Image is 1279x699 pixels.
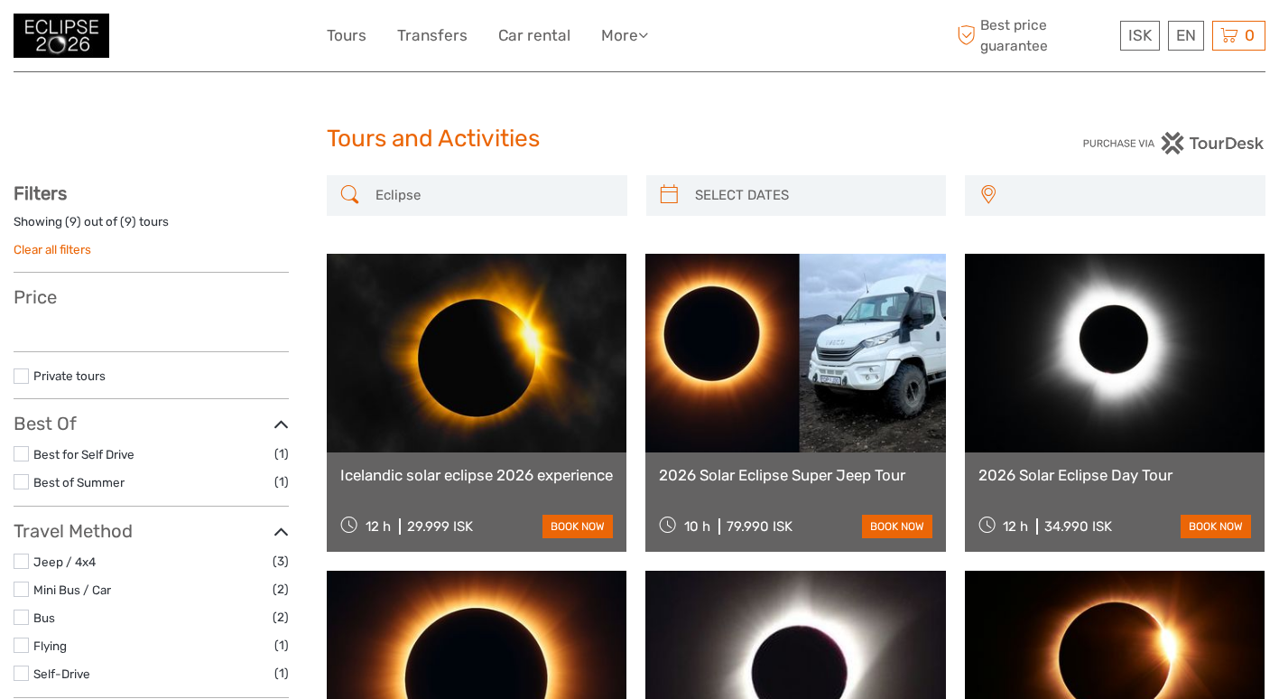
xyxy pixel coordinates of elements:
input: SELECT DATES [688,180,938,211]
span: 0 [1242,26,1257,44]
span: 12 h [1003,518,1028,535]
h3: Best Of [14,413,289,434]
strong: Filters [14,182,67,204]
span: Best price guarantee [952,15,1116,55]
h3: Price [14,286,289,308]
div: 34.990 ISK [1044,518,1112,535]
a: More [601,23,648,49]
input: SEARCH [368,180,618,211]
span: (1) [274,471,289,492]
a: book now [1181,515,1251,538]
a: 2026 Solar Eclipse Day Tour [978,466,1251,484]
label: 9 [125,213,132,230]
a: Best of Summer [33,475,125,489]
a: Transfers [397,23,468,49]
span: (2) [273,579,289,600]
span: (1) [274,663,289,684]
span: (3) [273,551,289,572]
a: Best for Self Drive [33,447,134,461]
span: ISK [1128,26,1152,44]
a: Clear all filters [14,242,91,256]
div: EN [1168,21,1204,51]
a: Jeep / 4x4 [33,555,96,569]
a: Flying [33,638,67,653]
a: Mini Bus / Car [33,582,111,597]
span: (1) [274,443,289,464]
a: Private tours [33,368,106,383]
div: 79.990 ISK [727,518,792,535]
span: 12 h [366,518,391,535]
h3: Travel Method [14,520,289,542]
a: Self-Drive [33,666,90,681]
a: Tours [327,23,366,49]
a: Bus [33,610,55,625]
span: 10 h [684,518,710,535]
h1: Tours and Activities [327,125,953,154]
a: book now [862,515,932,538]
a: 2026 Solar Eclipse Super Jeep Tour [659,466,931,484]
a: book now [542,515,613,538]
label: 9 [70,213,77,230]
div: Showing ( ) out of ( ) tours [14,213,289,241]
span: (2) [273,607,289,628]
img: PurchaseViaTourDesk.png [1082,132,1265,154]
img: 3312-44506bfc-dc02-416d-ac4c-c65cb0cf8db4_logo_small.jpg [14,14,109,58]
div: 29.999 ISK [407,518,473,535]
span: (1) [274,635,289,656]
a: Icelandic solar eclipse 2026 experience [340,466,613,484]
a: Car rental [498,23,570,49]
